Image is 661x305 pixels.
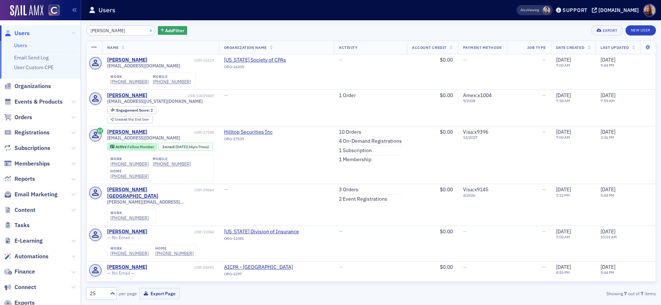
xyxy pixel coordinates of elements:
span: [EMAIL_ADDRESS][DOMAIN_NAME] [107,63,180,68]
div: [PHONE_NUMBER] [110,215,149,221]
div: home [155,246,194,251]
a: Automations [4,252,49,260]
span: Events & Products [14,98,63,106]
span: — [542,264,546,270]
span: — [339,264,343,270]
a: [US_STATE] Division of Insurance [224,229,299,235]
a: Email Send Log [14,54,49,61]
a: Subscriptions [4,144,50,152]
a: View Homepage [43,5,60,17]
span: Finance [14,268,35,276]
span: — [339,228,343,235]
span: Engagement Score : [116,108,151,113]
span: Profile [643,4,656,17]
span: Colorado Division of Insurance [224,229,299,235]
div: [DOMAIN_NAME] [598,7,639,13]
a: [PHONE_NUMBER] [110,251,149,256]
div: Export [603,29,618,33]
span: 9 / 2028 [463,99,502,103]
div: work [110,157,149,161]
time: 5:44 PM [601,270,614,275]
div: ORG-11081 [224,236,299,243]
a: Orders [4,113,32,121]
span: $0.00 [440,228,453,235]
span: [DATE] [556,264,571,270]
a: Active Fellow Member [110,145,154,149]
span: Organization Name [224,45,267,50]
span: — No Email — [107,270,135,276]
div: mobile [153,75,191,79]
span: — [463,264,467,270]
a: [PHONE_NUMBER] [153,161,191,167]
a: 1 Order [339,92,356,99]
span: 12 / 2027 [463,135,502,140]
time: 7:00 AM [556,135,570,140]
span: [DATE] [556,186,571,193]
div: work [110,246,149,251]
input: Search… [86,25,155,35]
a: Registrations [4,129,50,137]
span: Visa : x9396 [463,129,488,135]
a: Tasks [4,221,30,229]
a: [US_STATE] Society of CPAs [224,57,290,63]
a: Reports [4,175,35,183]
strong: 7 [640,290,645,297]
button: AddFilter [158,26,188,35]
a: Content [4,206,35,214]
span: Connect [14,283,36,291]
div: ORG-16205 [224,64,290,72]
a: [PHONE_NUMBER] [153,79,191,84]
div: [PERSON_NAME] [107,264,147,271]
div: 2 [116,108,153,112]
a: [PHONE_NUMBER] [110,161,149,167]
a: E-Learning [4,237,43,245]
div: mobile [153,157,191,161]
a: New User [626,25,656,35]
span: — [463,57,467,63]
span: Alabama Society of CPAs [224,57,290,63]
div: Active: Active: Fellow Member [107,143,157,151]
img: SailAMX [49,5,60,16]
time: 5:44 PM [601,63,614,68]
span: [DATE] [601,186,615,193]
a: [PHONE_NUMBER] [110,174,149,179]
span: [DATE] [601,57,615,63]
div: [PERSON_NAME] [107,229,147,235]
span: Automations [14,252,49,260]
time: 7:32 PM [556,193,570,198]
span: [DATE] [601,92,615,99]
button: × [148,27,154,33]
span: AICPA - Durham [224,264,293,271]
div: ORG-2297 [224,272,293,279]
div: [PERSON_NAME] [107,57,147,63]
span: Activity [339,45,358,50]
a: [PERSON_NAME] [GEOGRAPHIC_DATA] [107,187,193,199]
span: Name [107,45,119,50]
button: [DOMAIN_NAME] [592,8,641,13]
span: — No Email — [107,235,135,240]
div: (34yrs 7mos) [176,145,209,149]
a: 1 Membership [339,156,371,163]
button: Export [591,25,623,35]
span: Memberships [14,160,50,168]
span: Content [14,206,35,214]
div: Joined: 1991-02-15 00:00:00 [159,143,213,151]
a: Email Marketing [4,191,58,199]
label: per page [119,290,137,297]
div: Also [521,8,527,12]
a: User Custom CPE [14,64,54,71]
span: [DATE] [556,129,571,135]
span: $0.00 [440,129,453,135]
div: work [110,75,149,79]
div: USR-17548 [148,130,214,135]
strong: 7 [623,290,628,297]
span: [DATE] [556,228,571,235]
span: Viewing [521,8,539,13]
time: 5:44 PM [601,193,614,198]
div: 25 [90,290,106,297]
